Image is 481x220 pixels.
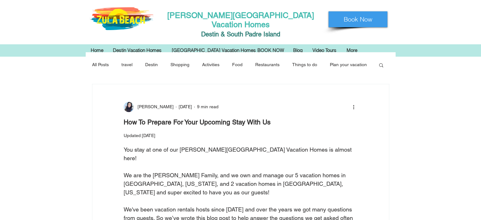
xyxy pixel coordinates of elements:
a: Video Tours [308,46,342,55]
a: Plan your vacation [330,62,367,68]
a: Activities [202,62,219,68]
span: 9 min read [197,104,219,109]
span: We are the [PERSON_NAME] Family, and we own and manage our 5 vacation homes in [GEOGRAPHIC_DATA],... [124,172,347,196]
p: Destin Vacation Homes [110,46,165,55]
div: [GEOGRAPHIC_DATA] Vacation Homes [167,46,253,55]
p: More [343,46,361,55]
span: You stay at one of our [PERSON_NAME][GEOGRAPHIC_DATA] Vacation Homes is almost here! [124,146,353,161]
a: Home [86,46,108,55]
a: Shopping [170,62,189,68]
span: Destin & South Padre I [201,30,265,38]
span: d [277,30,280,38]
a: Blog [288,46,308,55]
h1: How To Prepare For Your Upcoming Stay With Us [124,117,358,127]
p: Updated: [124,132,358,139]
p: Blog [290,46,306,55]
p: [GEOGRAPHIC_DATA] Vacation Homes [169,46,259,55]
span: slan [265,30,277,38]
a: All Posts [92,62,109,68]
a: Things to do [292,62,317,68]
nav: Site [86,46,395,55]
a: BOOK NOW [253,46,288,55]
div: Destin Vacation Homes [108,46,167,55]
div: Search [378,62,384,67]
a: Destin [145,62,158,68]
p: Home [88,46,107,55]
a: Book Now [329,11,387,27]
p: BOOK NOW [254,46,287,55]
span: May 20, 2024 [142,133,155,138]
nav: Blog [91,52,372,78]
span: Book Now [344,15,372,24]
a: Restaurants [255,62,280,68]
a: travel [121,62,133,68]
a: [PERSON_NAME][GEOGRAPHIC_DATA] Vacation Homes [167,11,314,29]
p: Video Tours [309,46,340,55]
span: Oct 9, 2020 [179,104,192,109]
img: Zula-Logo-New--e1454677187680.png [89,7,154,30]
button: More actions [350,103,358,111]
a: Food [232,62,243,68]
